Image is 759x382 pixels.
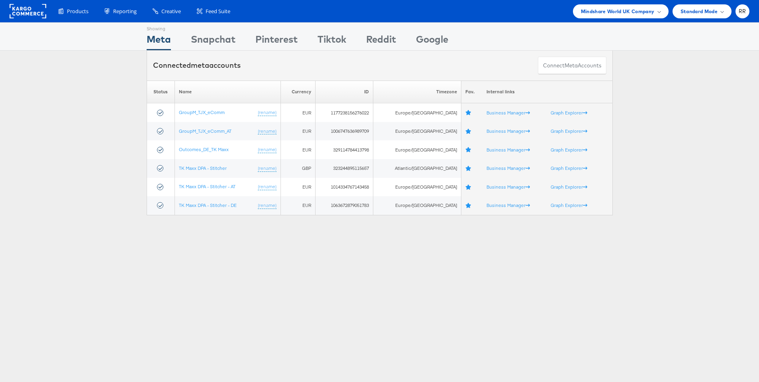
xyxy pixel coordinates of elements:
td: EUR [280,196,315,215]
a: Business Manager [486,110,530,116]
td: EUR [280,140,315,159]
td: Europe/[GEOGRAPHIC_DATA] [373,178,461,197]
a: GroupM_TJX_eComm_AT [179,128,231,134]
td: EUR [280,122,315,141]
a: Graph Explorer [551,128,587,134]
a: (rename) [258,128,277,135]
a: Business Manager [486,147,530,153]
span: meta [565,62,578,69]
a: Graph Explorer [551,147,587,153]
span: Products [67,8,88,15]
td: EUR [280,103,315,122]
td: 1063672879051783 [315,196,373,215]
td: 1177238156276022 [315,103,373,122]
a: (rename) [258,109,277,116]
a: GroupM_TJX_eComm [179,109,225,115]
a: Graph Explorer [551,110,587,116]
a: Graph Explorer [551,184,587,190]
div: Reddit [366,32,396,50]
td: Europe/[GEOGRAPHIC_DATA] [373,122,461,141]
span: RR [739,9,746,14]
a: TK Maxx DPA - Stitcher [179,165,227,171]
div: Showing [147,23,171,32]
th: Currency [280,81,315,103]
div: Pinterest [255,32,298,50]
td: Europe/[GEOGRAPHIC_DATA] [373,140,461,159]
a: Business Manager [486,202,530,208]
a: (rename) [258,183,277,190]
div: Connected accounts [153,60,241,71]
a: Business Manager [486,184,530,190]
a: Business Manager [486,165,530,171]
th: Name [175,81,280,103]
span: Mindshare World UK Company [581,7,655,16]
td: Europe/[GEOGRAPHIC_DATA] [373,103,461,122]
a: Graph Explorer [551,202,587,208]
td: Atlantic/[GEOGRAPHIC_DATA] [373,159,461,178]
td: 1006747636989709 [315,122,373,141]
a: (rename) [258,146,277,153]
a: TK Maxx DPA - Stitcher - AT [179,183,235,189]
button: ConnectmetaAccounts [538,57,606,75]
span: Creative [161,8,181,15]
th: ID [315,81,373,103]
span: Feed Suite [206,8,230,15]
a: (rename) [258,165,277,172]
td: 329114784413798 [315,140,373,159]
a: Outcomes_DE_TK Maxx [179,146,229,152]
span: Standard Mode [681,7,718,16]
a: (rename) [258,202,277,209]
div: Google [416,32,448,50]
td: Europe/[GEOGRAPHIC_DATA] [373,196,461,215]
a: TK Maxx DPA - Stitcher - DE [179,202,237,208]
a: Business Manager [486,128,530,134]
td: GBP [280,159,315,178]
th: Status [147,81,175,103]
td: 1014334767143458 [315,178,373,197]
div: Meta [147,32,171,50]
th: Timezone [373,81,461,103]
span: meta [191,61,209,70]
td: EUR [280,178,315,197]
div: Tiktok [318,32,346,50]
div: Snapchat [191,32,235,50]
td: 323244895115657 [315,159,373,178]
a: Graph Explorer [551,165,587,171]
span: Reporting [113,8,137,15]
